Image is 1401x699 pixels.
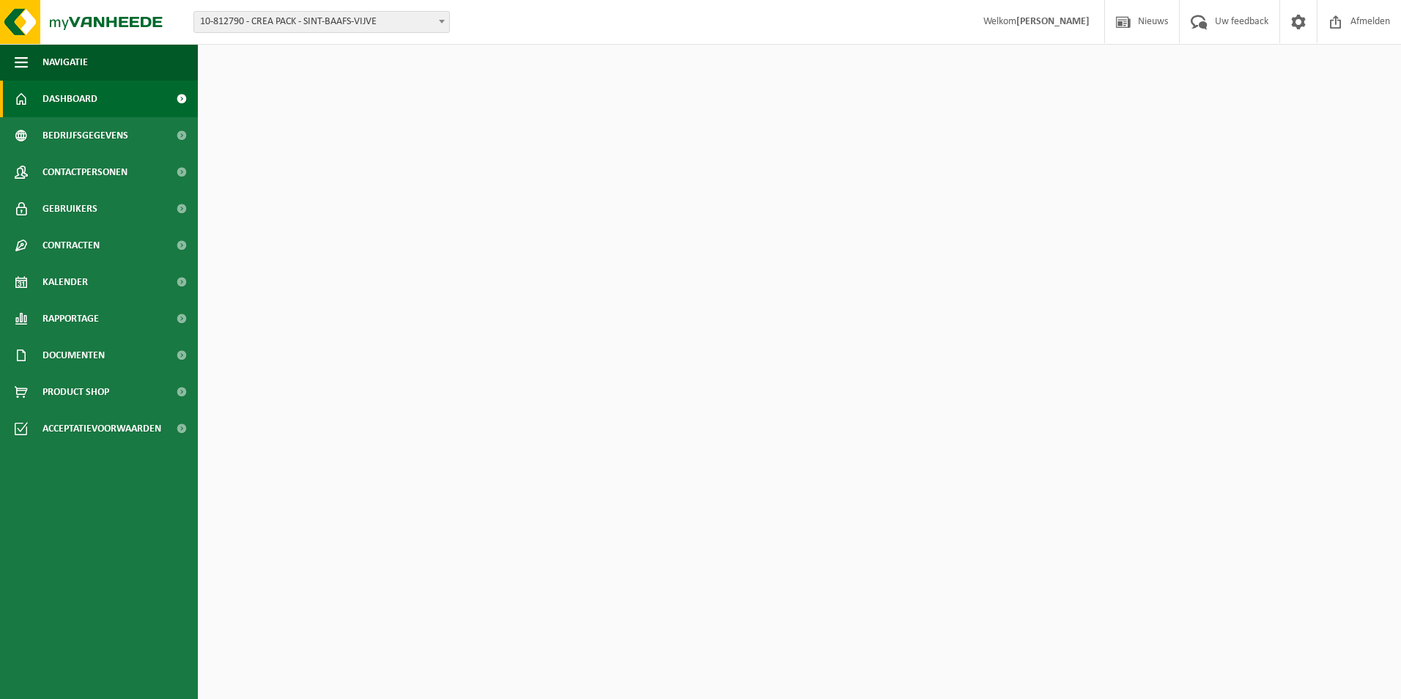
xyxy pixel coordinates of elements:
[42,374,109,410] span: Product Shop
[42,300,99,337] span: Rapportage
[42,154,127,191] span: Contactpersonen
[1016,16,1090,27] strong: [PERSON_NAME]
[42,117,128,154] span: Bedrijfsgegevens
[42,264,88,300] span: Kalender
[42,44,88,81] span: Navigatie
[194,12,449,32] span: 10-812790 - CREA PACK - SINT-BAAFS-VIJVE
[42,81,97,117] span: Dashboard
[42,337,105,374] span: Documenten
[42,227,100,264] span: Contracten
[42,191,97,227] span: Gebruikers
[193,11,450,33] span: 10-812790 - CREA PACK - SINT-BAAFS-VIJVE
[42,410,161,447] span: Acceptatievoorwaarden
